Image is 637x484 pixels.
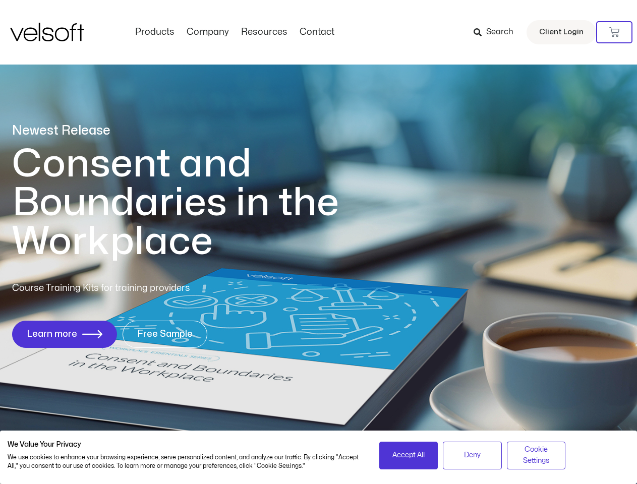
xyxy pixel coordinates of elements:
span: Cookie Settings [513,444,559,467]
button: Accept all cookies [379,442,438,469]
span: Deny [464,450,481,461]
button: Adjust cookie preferences [507,442,566,469]
h2: We Value Your Privacy [8,440,364,449]
a: Free Sample [123,321,207,348]
nav: Menu [129,27,340,38]
span: Search [486,26,513,39]
a: Learn more [12,321,117,348]
a: ContactMenu Toggle [294,27,340,38]
span: Client Login [539,26,584,39]
p: Course Training Kits for training providers [12,281,263,295]
p: Newest Release [12,122,380,140]
p: We use cookies to enhance your browsing experience, serve personalized content, and analyze our t... [8,453,364,470]
span: Accept All [392,450,425,461]
a: CompanyMenu Toggle [181,27,235,38]
span: Free Sample [137,329,193,339]
button: Deny all cookies [443,442,502,469]
span: Learn more [27,329,77,339]
a: ResourcesMenu Toggle [235,27,294,38]
h1: Consent and Boundaries in the Workplace [12,145,380,261]
a: Search [474,24,520,41]
a: ProductsMenu Toggle [129,27,181,38]
img: Velsoft Training Materials [10,23,84,41]
a: Client Login [527,20,596,44]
